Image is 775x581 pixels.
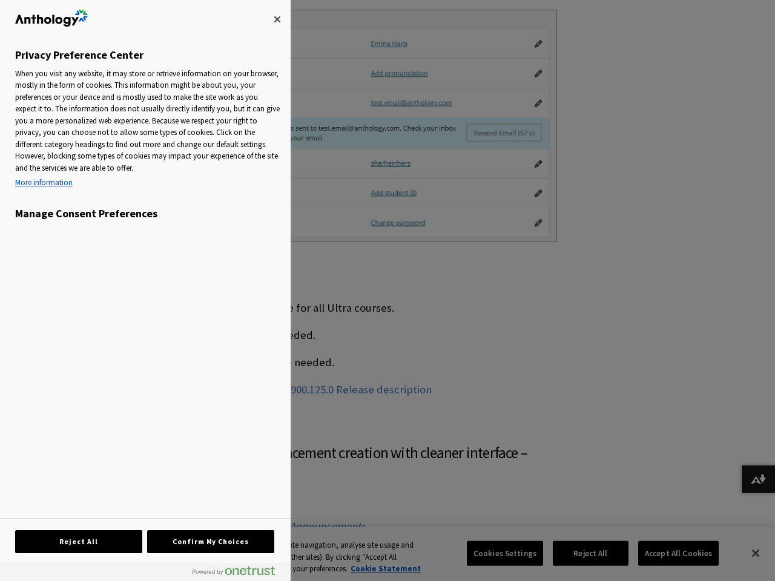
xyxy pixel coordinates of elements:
a: Powered by OneTrust Opens in a new Tab [193,566,285,581]
button: Reject All [15,530,142,553]
a: More information about your privacy, opens in a new tab [15,177,280,189]
img: Powered by OneTrust Opens in a new Tab [193,566,275,576]
div: When you visit any website, it may store or retrieve information on your browser, mostly in the f... [15,68,280,192]
h3: Manage Consent Preferences [15,207,280,226]
button: Confirm My Choices [147,530,274,553]
div: Company Logo [15,6,88,30]
h2: Privacy Preference Center [15,48,143,62]
img: Company Logo [15,10,88,27]
button: Close [264,6,291,33]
